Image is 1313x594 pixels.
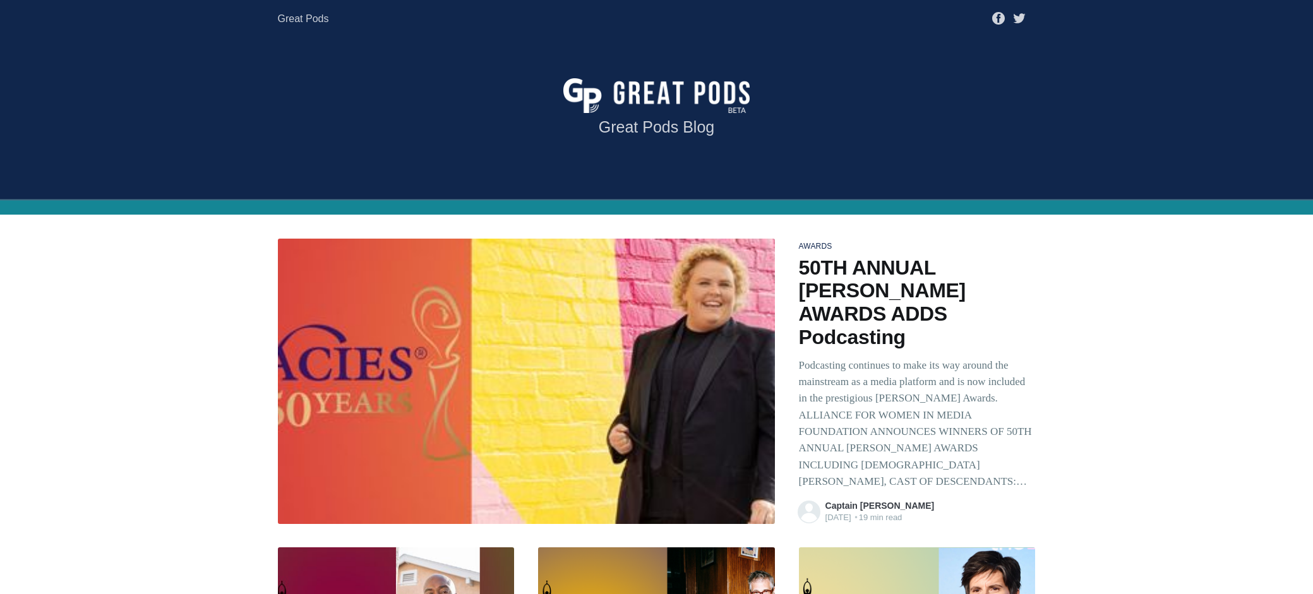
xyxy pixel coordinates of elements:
[799,239,1036,255] div: awards
[799,239,1036,501] a: awards 50TH ANNUAL [PERSON_NAME] AWARDS ADDS Podcasting Podcasting continues to make its way arou...
[825,501,935,511] a: Captain [PERSON_NAME]
[799,256,1036,349] h2: 50TH ANNUAL [PERSON_NAME] AWARDS ADDS Podcasting
[825,511,1036,524] span: 19 min read
[854,511,858,524] span: •
[599,117,714,136] p: Great Pods Blog
[563,78,750,113] img: Great Pods - Podcast Critic and Reviews Blog
[825,513,851,522] time: [DATE]
[278,8,329,30] a: Great Pods
[992,13,1005,23] a: Facebook
[799,357,1036,490] p: Podcasting continues to make its way around the mainstream as a media platform and is now include...
[278,239,775,524] img: Gracie Awards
